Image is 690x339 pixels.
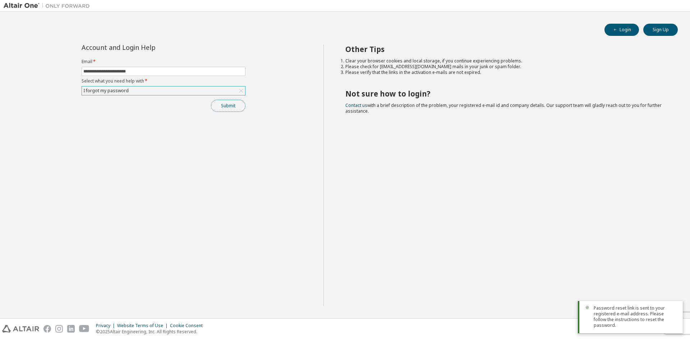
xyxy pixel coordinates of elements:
label: Email [82,59,245,65]
button: Sign Up [643,24,678,36]
img: instagram.svg [55,325,63,333]
li: Clear your browser cookies and local storage, if you continue experiencing problems. [345,58,665,64]
button: Login [604,24,639,36]
div: Privacy [96,323,117,329]
span: with a brief description of the problem, your registered e-mail id and company details. Our suppo... [345,102,662,114]
img: facebook.svg [43,325,51,333]
img: altair_logo.svg [2,325,39,333]
button: Submit [211,100,245,112]
div: I forgot my password [82,87,130,95]
span: Password reset link is sent to your registered e-mail address. Please follow the instructions to ... [594,305,677,328]
img: youtube.svg [79,325,89,333]
div: Account and Login Help [82,44,213,50]
label: Select what you need help with [82,78,245,84]
div: Cookie Consent [170,323,207,329]
p: © 2025 Altair Engineering, Inc. All Rights Reserved. [96,329,207,335]
div: I forgot my password [82,86,245,95]
li: Please verify that the links in the activation e-mails are not expired. [345,70,665,75]
h2: Not sure how to login? [345,89,665,98]
a: Contact us [345,102,367,108]
h2: Other Tips [345,44,665,54]
img: linkedin.svg [67,325,75,333]
li: Please check for [EMAIL_ADDRESS][DOMAIN_NAME] mails in your junk or spam folder. [345,64,665,70]
img: Altair One [4,2,93,9]
div: Website Terms of Use [117,323,170,329]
